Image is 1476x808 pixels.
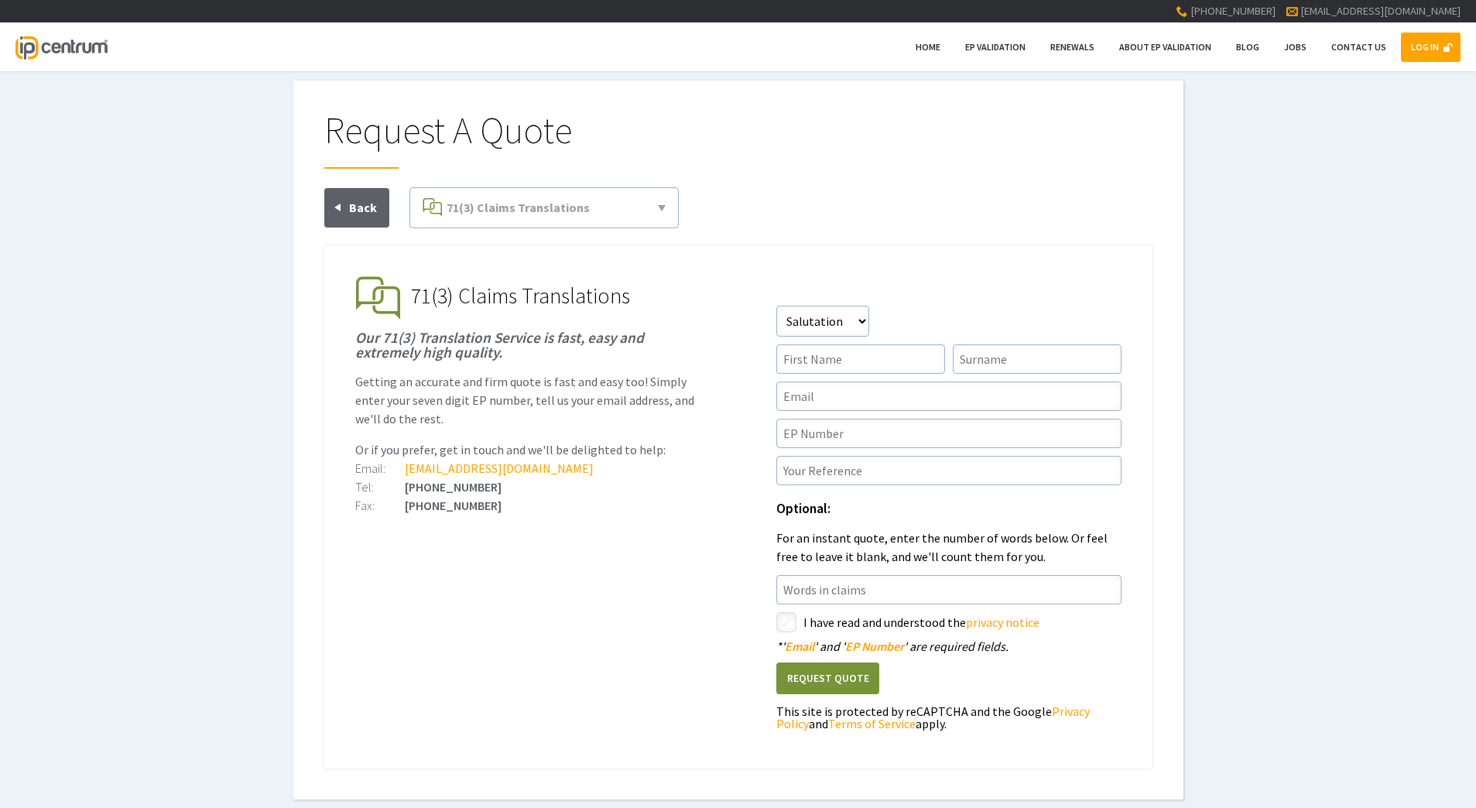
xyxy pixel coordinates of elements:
a: Renewals [1040,33,1104,62]
span: Home [916,41,940,53]
input: Email [776,382,1122,411]
a: 71(3) Claims Translations [416,194,672,221]
div: [PHONE_NUMBER] [355,499,700,512]
h1: Our 71(3) Translation Service is fast, easy and extremely high quality. [355,330,700,360]
a: IP Centrum [15,22,107,71]
input: Words in claims [776,575,1122,604]
a: Terms of Service [828,716,916,731]
span: Blog [1236,41,1259,53]
button: Request Quote [776,662,879,694]
a: privacy notice [966,615,1039,630]
input: First Name [776,344,945,374]
div: [PHONE_NUMBER] [355,481,700,493]
span: Contact Us [1331,41,1386,53]
p: For an instant quote, enter the number of words below. Or feel free to leave it blank, and we'll ... [776,529,1122,566]
h1: Request A Quote [324,111,1152,169]
a: Jobs [1274,33,1317,62]
span: 71(3) Claims Translations [411,282,630,310]
label: styled-checkbox [776,612,796,632]
a: About EP Validation [1109,33,1221,62]
span: 71(3) Claims Translations [447,200,590,215]
a: EP Validation [955,33,1036,62]
a: [EMAIL_ADDRESS][DOMAIN_NAME] [1300,4,1461,18]
a: Home [906,33,950,62]
span: [PHONE_NUMBER] [1190,4,1276,18]
input: EP Number [776,419,1122,448]
h1: Optional: [776,502,1122,516]
a: Back [324,188,389,228]
a: Contact Us [1321,33,1396,62]
p: Or if you prefer, get in touch and we'll be delighted to help: [355,440,700,459]
span: Email [785,639,814,654]
p: Getting an accurate and firm quote is fast and easy too! Simply enter your seven digit EP number,... [355,372,700,428]
label: I have read and understood the [803,612,1122,632]
a: [EMAIL_ADDRESS][DOMAIN_NAME] [405,460,594,476]
div: ' ' and ' ' are required fields. [776,640,1122,652]
div: Fax: [355,499,405,512]
span: Back [349,200,377,215]
a: LOG IN [1401,33,1461,62]
div: Tel: [355,481,405,493]
span: EP Number [845,639,904,654]
span: Renewals [1050,41,1094,53]
div: This site is protected by reCAPTCHA and the Google and apply. [776,705,1122,730]
a: Blog [1226,33,1269,62]
span: EP Validation [965,41,1026,53]
input: Your Reference [776,456,1122,485]
span: Jobs [1284,41,1306,53]
a: Privacy Policy [776,704,1090,731]
span: About EP Validation [1119,41,1211,53]
input: Surname [953,344,1122,374]
div: Email: [355,462,405,474]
